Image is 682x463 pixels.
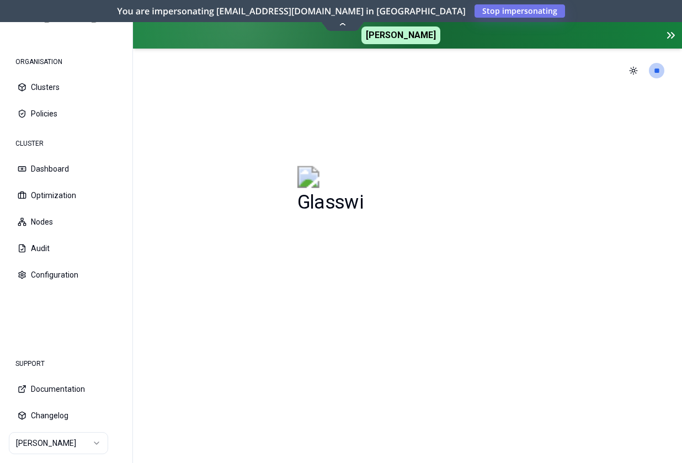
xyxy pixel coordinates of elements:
[9,210,124,234] button: Nodes
[9,102,124,126] button: Policies
[9,183,124,207] button: Optimization
[9,236,124,260] button: Audit
[9,263,124,287] button: Configuration
[9,132,124,155] div: CLUSTER
[9,75,124,99] button: Clusters
[9,353,124,375] div: SUPPORT
[9,51,124,73] div: ORGANISATION
[361,26,440,44] span: [PERSON_NAME]
[9,377,124,401] button: Documentation
[9,403,124,428] button: Changelog
[9,157,124,181] button: Dashboard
